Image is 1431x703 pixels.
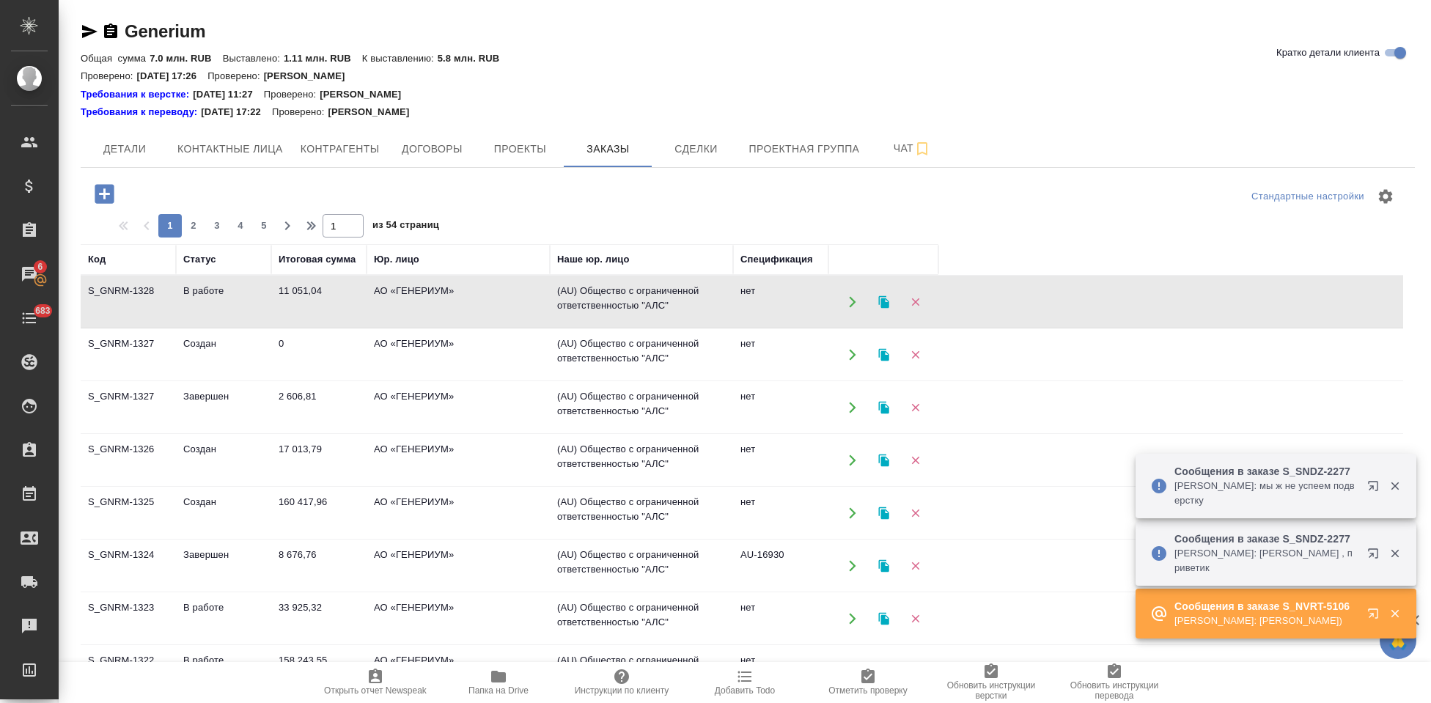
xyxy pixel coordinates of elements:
button: Открыть [837,287,867,317]
button: Открыть в новой вкладке [1358,599,1394,634]
button: Удалить [900,287,930,317]
div: Статус [183,252,216,267]
span: из 54 страниц [372,216,439,238]
td: АО «ГЕНЕРИУМ» [367,646,550,697]
button: Отметить проверку [806,662,930,703]
button: Клонировать [869,392,899,422]
span: 3 [205,218,229,233]
p: Общая сумма [81,53,150,64]
button: Клонировать [869,603,899,633]
button: Закрыть [1380,547,1410,560]
td: (AU) Общество с ограниченной ответственностью "АЛС" [550,646,733,697]
div: split button [1248,185,1368,208]
p: [PERSON_NAME]: [PERSON_NAME] , приветик [1174,546,1358,575]
td: Завершен [176,382,271,433]
td: В работе [176,646,271,697]
p: [PERSON_NAME]: мы ж не успеем подверстку [1174,479,1358,508]
span: Добавить Todo [715,685,775,696]
p: К выставлению: [362,53,438,64]
button: Клонировать [869,656,899,686]
td: S_GNRM-1322 [81,646,176,697]
td: (AU) Общество с ограниченной ответственностью "АЛС" [550,276,733,328]
button: Клонировать [869,445,899,475]
p: [DATE] 11:27 [193,87,264,102]
span: Обновить инструкции верстки [938,680,1044,701]
td: нет [733,276,828,328]
p: Проверено: [207,70,264,81]
button: Открыть [837,603,867,633]
span: Открыть отчет Newspeak [324,685,427,696]
button: Удалить [900,551,930,581]
span: Обновить инструкции перевода [1062,680,1167,701]
button: Закрыть [1380,607,1410,620]
span: Отметить проверку [828,685,907,696]
button: Удалить [900,603,930,633]
div: Нажми, чтобы открыть папку с инструкцией [81,87,193,102]
a: Требования к переводу: [81,105,201,119]
div: Нажми, чтобы открыть папку с инструкцией [81,105,201,119]
td: 2 606,81 [271,382,367,433]
td: S_GNRM-1327 [81,329,176,380]
span: Папка на Drive [468,685,529,696]
button: Открыть в новой вкладке [1358,471,1394,507]
p: Сообщения в заказе S_SNDZ-2277 [1174,464,1358,479]
p: 1.11 млн. RUB [284,53,362,64]
td: АО «ГЕНЕРИУМ» [367,276,550,328]
button: Удалить [900,656,930,686]
span: 6 [29,260,51,274]
span: Договоры [397,140,467,158]
div: Юр. лицо [374,252,419,267]
td: S_GNRM-1328 [81,276,176,328]
td: S_GNRM-1326 [81,435,176,486]
td: АО «ГЕНЕРИУМ» [367,382,550,433]
span: Детали [89,140,160,158]
td: 158 243,55 [271,646,367,697]
td: Создан [176,329,271,380]
a: Требования к верстке: [81,87,193,102]
p: Проверено: [81,70,137,81]
td: нет [733,593,828,644]
button: Клонировать [869,339,899,369]
p: 5.8 млн. RUB [438,53,510,64]
button: Открыть в новой вкладке [1358,539,1394,574]
span: Сделки [661,140,731,158]
td: АО «ГЕНЕРИУМ» [367,329,550,380]
p: [PERSON_NAME]: [PERSON_NAME]) [1174,614,1358,628]
div: Код [88,252,106,267]
p: Сообщения в заказе S_SNDZ-2277 [1174,531,1358,546]
td: АО «ГЕНЕРИУМ» [367,540,550,592]
p: [DATE] 17:22 [201,105,272,119]
span: Контрагенты [301,140,380,158]
div: Спецификация [740,252,813,267]
td: (AU) Общество с ограниченной ответственностью "АЛС" [550,382,733,433]
td: 160 417,96 [271,487,367,539]
button: Инструкции по клиенту [560,662,683,703]
button: 3 [205,214,229,238]
button: Обновить инструкции перевода [1053,662,1176,703]
td: (AU) Общество с ограниченной ответственностью "АЛС" [550,487,733,539]
button: Клонировать [869,551,899,581]
button: Удалить [900,392,930,422]
button: Скопировать ссылку для ЯМессенджера [81,23,98,40]
button: Добавить проект [84,179,125,209]
td: нет [733,329,828,380]
span: Чат [877,139,947,158]
span: Настроить таблицу [1368,179,1403,214]
td: 17 013,79 [271,435,367,486]
button: 5 [252,214,276,238]
button: Добавить Todo [683,662,806,703]
td: В работе [176,276,271,328]
td: В работе [176,593,271,644]
td: 33 925,32 [271,593,367,644]
button: Клонировать [869,287,899,317]
td: S_GNRM-1327 [81,382,176,433]
td: Создан [176,487,271,539]
span: Контактные лица [177,140,283,158]
svg: Подписаться [913,140,931,158]
div: Наше юр. лицо [557,252,630,267]
td: AU-16930 [733,540,828,592]
p: 7.0 млн. RUB [150,53,222,64]
p: Проверено: [272,105,328,119]
td: нет [733,435,828,486]
span: Заказы [573,140,643,158]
